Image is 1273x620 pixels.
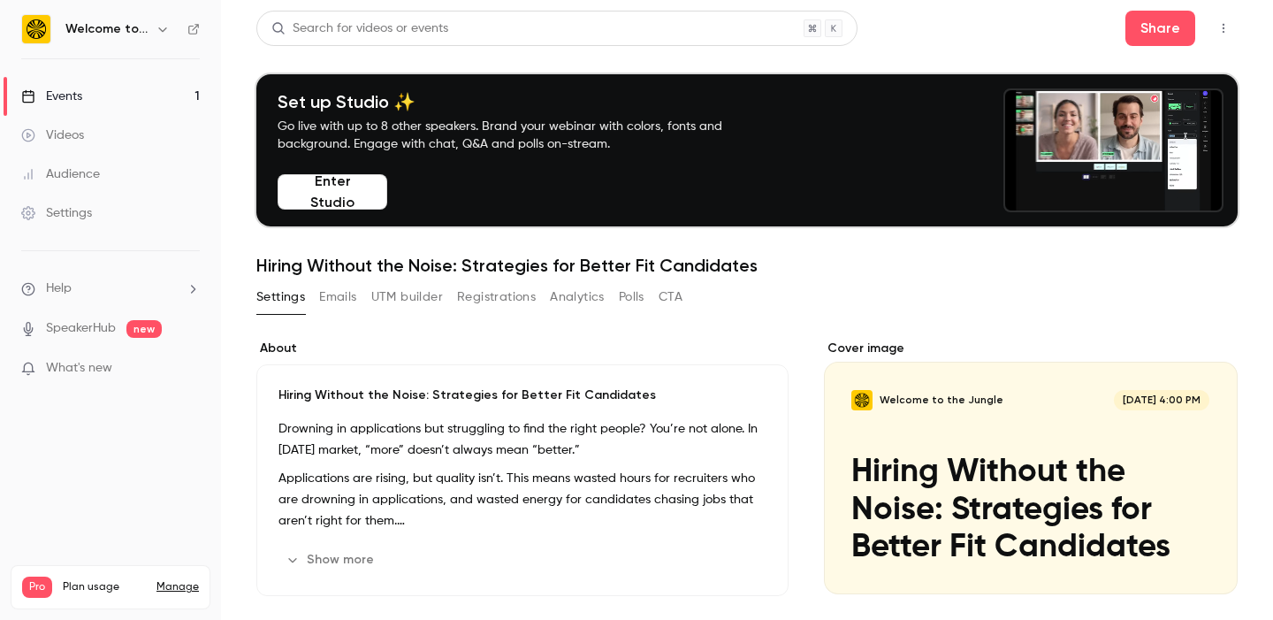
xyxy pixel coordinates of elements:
p: Drowning in applications but struggling to find the right people? You’re not alone. In [DATE] mar... [278,418,766,461]
h6: Welcome to the Jungle [65,20,149,38]
div: Events [21,88,82,105]
button: Registrations [457,283,536,311]
img: Welcome to the Jungle [22,15,50,43]
label: Cover image [824,340,1238,357]
a: SpeakerHub [46,319,116,338]
p: Go live with up to 8 other speakers. Brand your webinar with colors, fonts and background. Engage... [278,118,764,153]
div: Settings [21,204,92,222]
a: Manage [156,580,199,594]
span: Plan usage [63,580,146,594]
section: Cover image [824,340,1238,594]
button: Share [1125,11,1195,46]
button: Enter Studio [278,174,387,210]
div: Videos [21,126,84,144]
button: Show more [278,546,385,574]
div: Audience [21,165,100,183]
div: Search for videos or events [271,19,448,38]
p: Hiring Without the Noise: Strategies for Better Fit Candidates [278,387,766,404]
p: Applications are rising, but quality isn’t. This means wasted hours for recruiters who are drowni... [278,468,766,532]
button: Emails [319,283,356,311]
span: new [126,320,162,338]
button: UTM builder [371,283,443,311]
span: Help [46,279,72,298]
h4: Set up Studio ✨ [278,91,764,112]
label: About [256,340,789,357]
button: CTA [659,283,682,311]
button: Settings [256,283,305,311]
button: Analytics [550,283,605,311]
span: Pro [22,577,52,598]
button: Polls [619,283,644,311]
h1: Hiring Without the Noise: Strategies for Better Fit Candidates [256,255,1238,276]
iframe: Noticeable Trigger [179,361,200,377]
li: help-dropdown-opener [21,279,200,298]
span: What's new [46,359,112,378]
